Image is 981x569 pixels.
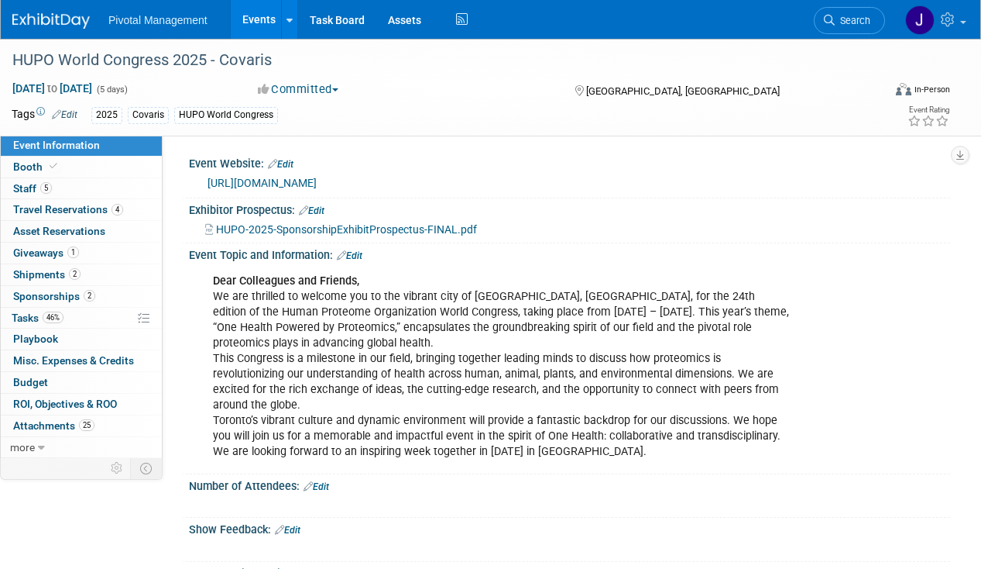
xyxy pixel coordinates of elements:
[13,203,123,216] span: Travel Reservations
[10,441,35,453] span: more
[1,350,162,371] a: Misc. Expenses & Credits
[1,437,162,458] a: more
[189,243,950,264] div: Event Topic and Information:
[1,308,162,329] a: Tasks46%
[905,5,935,35] img: Jessica Gatton
[1,199,162,220] a: Travel Reservations4
[252,81,345,98] button: Committed
[91,107,122,123] div: 2025
[45,82,60,95] span: to
[12,81,93,95] span: [DATE] [DATE]
[814,7,885,34] a: Search
[13,354,134,367] span: Misc. Expenses & Credits
[1,221,162,242] a: Asset Reservations
[1,178,162,199] a: Staff5
[275,525,300,536] a: Edit
[13,333,58,345] span: Playbook
[304,481,329,492] a: Edit
[13,290,95,302] span: Sponsorships
[189,198,950,219] div: Exhibitor Prospectus:
[50,162,57,171] i: Booth reservation complete
[13,160,60,173] span: Booth
[12,312,63,324] span: Tasks
[1,157,162,178] a: Booth
[7,47,870,74] div: HUPO World Congress 2025 - Covaris
[299,205,324,216] a: Edit
[13,182,52,195] span: Staff
[12,106,77,124] td: Tags
[1,372,162,393] a: Budget
[835,15,870,26] span: Search
[189,518,950,538] div: Show Feedback:
[202,266,800,468] div: We are thrilled to welcome you to the vibrant city of [GEOGRAPHIC_DATA], [GEOGRAPHIC_DATA], for t...
[189,474,950,495] div: Number of Attendees:
[95,84,128,95] span: (5 days)
[189,152,950,172] div: Event Website:
[813,81,950,104] div: Event Format
[907,106,949,114] div: Event Rating
[79,419,94,431] span: 25
[1,286,162,307] a: Sponsorships2
[131,458,163,478] td: Toggle Event Tabs
[1,416,162,436] a: Attachments25
[84,290,95,302] span: 2
[216,223,477,236] span: HUPO-2025-SponsorshipExhibitProspectus-FINAL.pdf
[13,247,79,259] span: Giveaways
[128,107,169,123] div: Covaris
[213,274,359,288] b: Dear Colleagues and Friends,
[13,398,117,410] span: ROI, Objectives & ROO
[896,83,911,95] img: Format-Inperson.png
[337,250,362,261] a: Edit
[914,84,950,95] div: In-Person
[69,268,81,280] span: 2
[208,177,317,189] a: [URL][DOMAIN_NAME]
[1,264,162,285] a: Shipments2
[111,204,123,216] span: 4
[268,159,293,170] a: Edit
[13,419,94,432] span: Attachments
[1,135,162,156] a: Event Information
[205,223,477,236] a: HUPO-2025-SponsorshipExhibitProspectus-FINAL.pdf
[13,268,81,281] span: Shipments
[1,394,162,415] a: ROI, Objectives & ROO
[12,13,90,29] img: ExhibitDay
[174,107,278,123] div: HUPO World Congress
[13,376,48,388] span: Budget
[13,139,100,151] span: Event Information
[108,14,208,26] span: Pivotal Management
[1,243,162,264] a: Giveaways1
[43,312,63,323] span: 46%
[1,329,162,350] a: Playbook
[104,458,131,478] td: Personalize Event Tab Strip
[586,85,780,97] span: [GEOGRAPHIC_DATA], [GEOGRAPHIC_DATA]
[40,182,52,194] span: 5
[67,247,79,258] span: 1
[52,109,77,120] a: Edit
[13,225,105,237] span: Asset Reservations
